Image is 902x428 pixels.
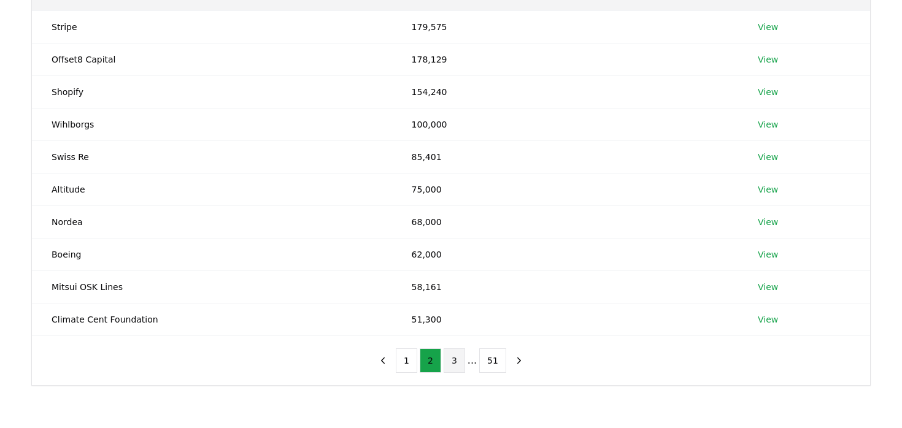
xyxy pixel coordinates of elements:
td: Altitude [32,173,392,205]
td: 85,401 [392,140,738,173]
a: View [758,248,778,261]
button: 51 [479,348,506,373]
button: next page [509,348,530,373]
td: 154,240 [392,75,738,108]
a: View [758,216,778,228]
td: 68,000 [392,205,738,238]
td: 51,300 [392,303,738,335]
button: 2 [420,348,441,373]
a: View [758,53,778,66]
td: 178,129 [392,43,738,75]
td: Stripe [32,10,392,43]
button: previous page [372,348,393,373]
a: View [758,118,778,131]
td: Swiss Re [32,140,392,173]
a: View [758,183,778,196]
td: 62,000 [392,238,738,270]
a: View [758,86,778,98]
a: View [758,151,778,163]
td: 75,000 [392,173,738,205]
td: Mitsui OSK Lines [32,270,392,303]
td: Nordea [32,205,392,238]
td: 179,575 [392,10,738,43]
td: 100,000 [392,108,738,140]
td: 58,161 [392,270,738,303]
a: View [758,21,778,33]
li: ... [468,353,477,368]
button: 1 [396,348,417,373]
td: Shopify [32,75,392,108]
a: View [758,281,778,293]
td: Climate Cent Foundation [32,303,392,335]
td: Boeing [32,238,392,270]
button: 3 [444,348,465,373]
td: Wihlborgs [32,108,392,140]
td: Offset8 Capital [32,43,392,75]
a: View [758,313,778,326]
